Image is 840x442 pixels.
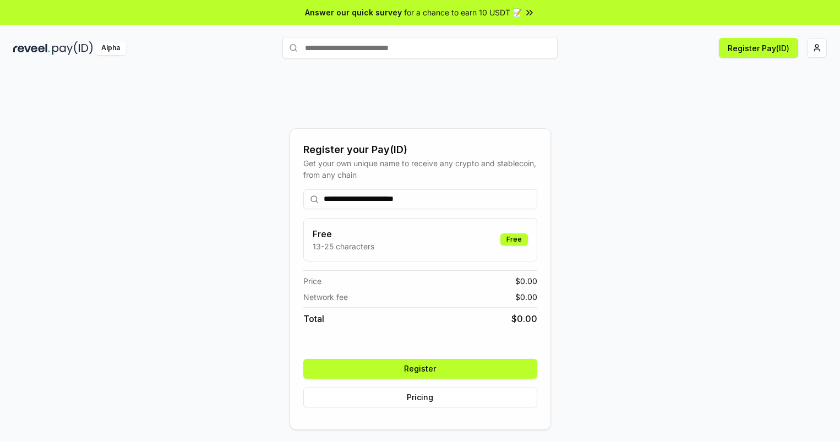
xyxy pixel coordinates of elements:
[313,227,374,241] h3: Free
[511,312,537,325] span: $ 0.00
[303,359,537,379] button: Register
[303,275,321,287] span: Price
[500,233,528,245] div: Free
[303,142,537,157] div: Register your Pay(ID)
[305,7,402,18] span: Answer our quick survey
[52,41,93,55] img: pay_id
[303,291,348,303] span: Network fee
[515,275,537,287] span: $ 0.00
[515,291,537,303] span: $ 0.00
[303,157,537,181] div: Get your own unique name to receive any crypto and stablecoin, from any chain
[313,241,374,252] p: 13-25 characters
[719,38,798,58] button: Register Pay(ID)
[13,41,50,55] img: reveel_dark
[303,312,324,325] span: Total
[404,7,522,18] span: for a chance to earn 10 USDT 📝
[95,41,126,55] div: Alpha
[303,388,537,407] button: Pricing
